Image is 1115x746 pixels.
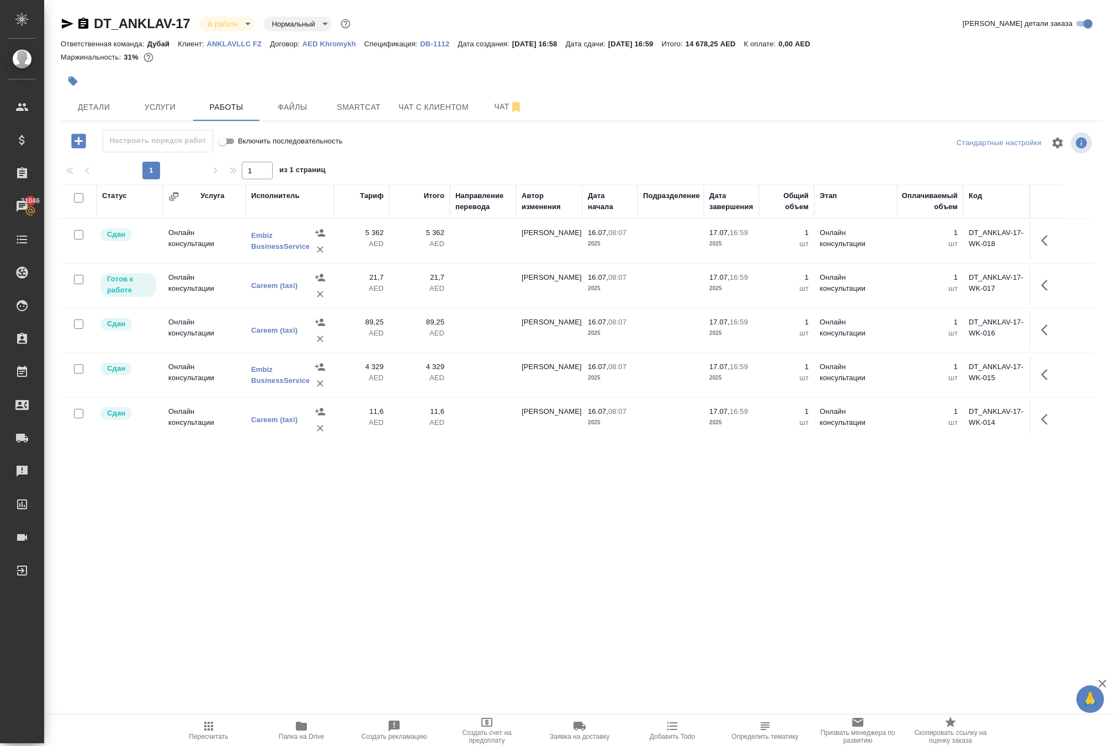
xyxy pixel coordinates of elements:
[764,272,809,283] p: 1
[339,272,384,283] p: 21,7
[608,40,662,48] p: [DATE] 16:59
[516,356,582,395] td: [PERSON_NAME]
[395,361,444,372] p: 4 329
[251,415,298,424] a: Careem (taxi)
[61,40,147,48] p: Ответственная команда:
[954,135,1044,152] div: split button
[163,267,246,305] td: Онлайн консультации
[455,190,511,212] div: Направление перевода
[339,406,384,417] p: 11,6
[608,363,626,371] p: 08:07
[820,406,891,428] p: Онлайн консультации
[709,318,730,326] p: 17.07,
[709,228,730,237] p: 17.07,
[269,19,318,29] button: Нормальный
[270,40,302,48] p: Договор:
[1034,317,1061,343] button: Здесь прячутся важные кнопки
[1071,132,1094,153] span: Посмотреть информацию
[399,100,469,114] span: Чат с клиентом
[709,407,730,415] p: 17.07,
[205,19,241,29] button: В работе
[730,273,748,281] p: 16:59
[251,281,298,290] a: Careem (taxi)
[279,163,326,179] span: из 1 страниц
[395,238,444,249] p: AED
[820,361,891,383] p: Онлайн консультации
[565,40,608,48] p: Дата сдачи:
[77,17,90,30] button: Скопировать ссылку
[650,733,695,740] span: Добавить Todo
[588,417,632,428] p: 2025
[709,328,753,339] p: 2025
[107,274,150,296] p: Готов к работе
[963,222,1029,260] td: DT_ANKLAV-17-WK-018
[608,407,626,415] p: 08:07
[364,40,420,48] p: Спецификация:
[395,272,444,283] p: 21,7
[312,286,328,302] button: Удалить
[902,190,958,212] div: Оплачиваемый объем
[102,190,127,201] div: Статус
[312,403,328,420] button: Назначить
[516,401,582,439] td: [PERSON_NAME]
[902,328,958,339] p: шт
[963,401,1029,439] td: DT_ANKLAV-17-WK-014
[902,406,958,417] p: 1
[608,318,626,326] p: 08:07
[608,273,626,281] p: 08:07
[902,283,958,294] p: шт
[99,317,157,332] div: Менеджер проверил работу исполнителя, передает ее на следующий этап
[764,238,809,249] p: шт
[764,328,809,339] p: шт
[178,40,206,48] p: Клиент:
[424,190,444,201] div: Итого
[134,100,187,114] span: Услуги
[312,375,328,392] button: Удалить
[61,69,85,93] button: Добавить тэг
[339,417,384,428] p: AED
[764,317,809,328] p: 1
[99,227,157,242] div: Менеджер проверил работу исполнителя, передает ее на следующий этап
[395,417,444,428] p: AED
[440,715,533,746] button: Создать счет на предоплату
[162,715,255,746] button: Пересчитать
[963,18,1072,29] span: [PERSON_NAME] детали заказа
[420,39,458,48] a: DB-1112
[395,283,444,294] p: AED
[730,363,748,371] p: 16:59
[1034,227,1061,254] button: Здесь прячутся важные кнопки
[312,420,328,436] button: Удалить
[189,733,229,740] span: Пересчитать
[661,40,685,48] p: Итого:
[458,40,512,48] p: Дата создания:
[107,318,125,329] p: Сдан
[1034,361,1061,388] button: Здесь прячутся важные кнопки
[902,238,958,249] p: шт
[709,238,753,249] p: 2025
[963,311,1029,350] td: DT_ANKLAV-17-WK-016
[61,53,124,61] p: Маржинальность:
[588,190,632,212] div: Дата начала
[420,40,458,48] p: DB-1112
[255,715,348,746] button: Папка на Drive
[14,195,46,206] span: 21046
[709,283,753,294] p: 2025
[744,40,779,48] p: К оплате:
[312,359,328,375] button: Назначить
[312,225,328,241] button: Назначить
[447,729,527,744] span: Создать счет на предоплату
[163,222,246,260] td: Онлайн консультации
[764,190,809,212] div: Общий объем
[207,39,270,48] a: ANKLAVLLC FZ
[163,311,246,350] td: Онлайн консультации
[820,190,837,201] div: Этап
[99,272,157,298] div: Исполнитель может приступить к работе
[588,273,608,281] p: 16.07,
[764,283,809,294] p: шт
[339,328,384,339] p: AED
[588,228,608,237] p: 16.07,
[820,317,891,339] p: Онлайн консультации
[279,733,324,740] span: Папка на Drive
[764,406,809,417] p: 1
[312,331,328,347] button: Удалить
